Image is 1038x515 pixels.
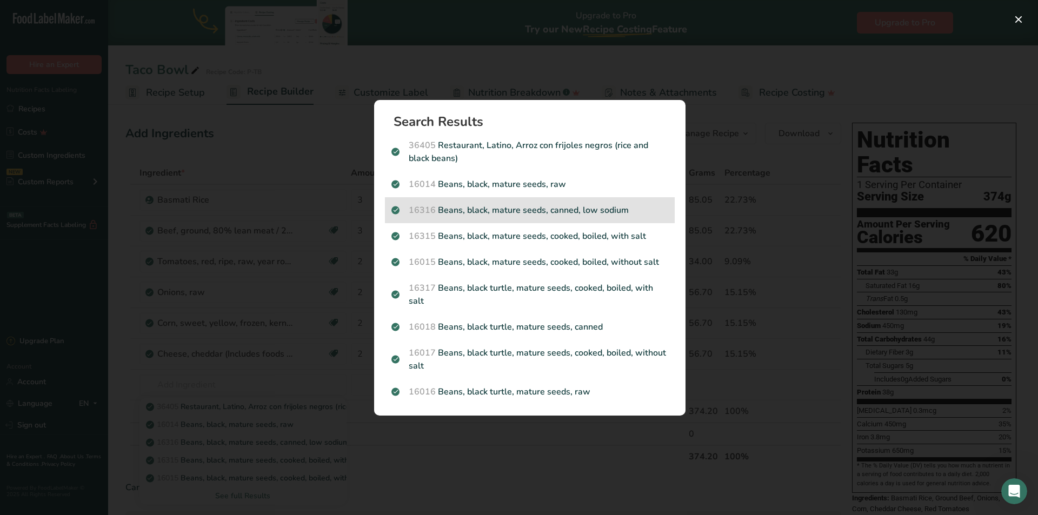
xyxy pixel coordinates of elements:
button: Upload attachment [51,354,60,363]
p: Beans, black, mature seeds, raw [391,178,668,191]
div: Rana says… [9,62,208,189]
button: Emoji picker [17,354,25,363]
p: Beans, black, mature seeds, canned, low sodium [391,204,668,217]
h1: [PERSON_NAME] [52,5,123,14]
span: 36405 [409,139,436,151]
div: Just checking in! How’s everything going with FLM so far? [17,85,169,106]
p: Restaurant, Latino, Arroz con frijoles negros (rice and black beans) [391,139,668,165]
span: 16015 [409,256,436,268]
button: Send a message… [185,350,203,367]
div: Hi [PERSON_NAME]Just checking in! How’s everything going with FLM so far?If you’ve got any questi... [9,62,177,165]
p: Beans, black turtle, mature seeds, cooked, boiled, without salt [391,346,668,372]
p: Active 30m ago [52,14,108,24]
p: Beans, black turtle, mature seeds, cooked, boiled, with salt [391,282,668,307]
div: Let’s chat! 👇 [17,149,169,159]
button: go back [7,4,28,25]
p: Beans, black, mature seeds, cooked, boiled, without salt [391,256,668,269]
span: 16014 [409,178,436,190]
button: Home [169,4,190,25]
span: 16016 [409,386,436,398]
p: Beans, black turtle, mature seeds, raw [391,385,668,398]
img: Profile image for Rana [31,6,48,23]
div: Close [190,4,209,24]
span: 16018 [409,321,436,333]
iframe: Intercom live chat [1001,478,1027,504]
textarea: Message… [9,331,207,350]
span: 16316 [409,204,436,216]
h1: Search Results [394,115,675,128]
p: Beans, black turtle, mature seeds, canned [391,320,668,333]
span: 16315 [409,230,436,242]
span: 16317 [409,282,436,294]
span: 16017 [409,347,436,359]
div: [PERSON_NAME] • [DATE] [17,168,102,174]
div: Hi [PERSON_NAME] [17,69,169,79]
div: If you’ve got any questions or need a hand, I’m here to help! [17,111,169,143]
button: Gif picker [34,354,43,363]
p: Beans, black, mature seeds, cooked, boiled, with salt [391,230,668,243]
